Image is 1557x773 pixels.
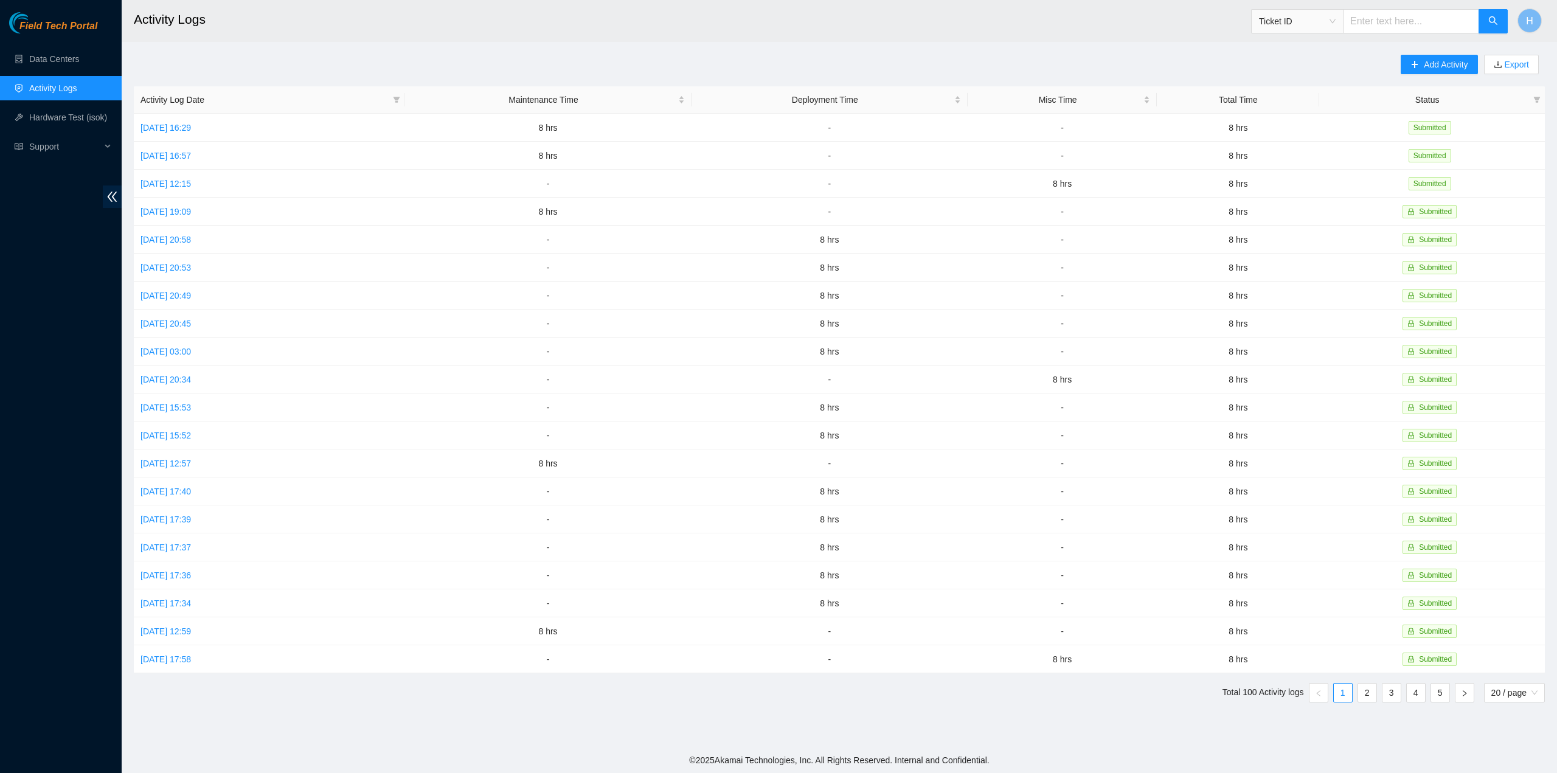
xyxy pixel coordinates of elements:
td: - [404,505,691,533]
span: Submitted [1409,121,1451,134]
td: - [968,449,1157,477]
span: Status [1326,93,1528,106]
span: Submitted [1419,263,1452,272]
td: 8 hrs [692,477,968,505]
a: [DATE] 17:36 [140,570,191,580]
td: - [692,645,968,673]
td: - [404,366,691,393]
td: 8 hrs [1157,114,1319,142]
td: - [968,310,1157,338]
a: [DATE] 17:34 [140,598,191,608]
span: lock [1407,320,1415,327]
td: - [692,198,968,226]
td: 8 hrs [1157,142,1319,170]
a: Data Centers [29,54,79,64]
span: filter [1533,96,1541,103]
td: - [404,645,691,673]
li: Total 100 Activity logs [1222,683,1304,702]
td: 8 hrs [1157,645,1319,673]
td: 8 hrs [692,254,968,282]
span: Support [29,134,101,159]
td: 8 hrs [1157,366,1319,393]
div: Page Size [1484,683,1545,702]
th: Total Time [1157,86,1319,114]
span: Submitted [1419,571,1452,580]
td: - [968,254,1157,282]
td: - [968,617,1157,645]
li: 1 [1333,683,1353,702]
td: 8 hrs [1157,477,1319,505]
td: 8 hrs [1157,170,1319,198]
td: - [404,226,691,254]
button: downloadExport [1484,55,1539,74]
td: - [968,561,1157,589]
td: - [968,533,1157,561]
li: 2 [1358,683,1377,702]
td: 8 hrs [1157,254,1319,282]
span: Submitted [1419,375,1452,384]
td: 8 hrs [692,338,968,366]
span: lock [1407,516,1415,523]
button: search [1479,9,1508,33]
input: Enter text here... [1343,9,1479,33]
td: - [404,421,691,449]
span: lock [1407,432,1415,439]
td: 8 hrs [1157,393,1319,421]
td: - [404,310,691,338]
td: - [404,589,691,617]
td: 8 hrs [692,393,968,421]
li: 5 [1430,683,1450,702]
span: lock [1407,544,1415,551]
td: - [968,114,1157,142]
span: filter [1531,91,1543,109]
a: 3 [1382,684,1401,702]
button: left [1309,683,1328,702]
td: 8 hrs [968,170,1157,198]
td: - [692,170,968,198]
footer: © 2025 Akamai Technologies, Inc. All Rights Reserved. Internal and Confidential. [122,747,1557,773]
span: Submitted [1419,627,1452,636]
a: 4 [1407,684,1425,702]
a: [DATE] 17:39 [140,515,191,524]
button: H [1517,9,1542,33]
span: Field Tech Portal [19,21,97,32]
span: lock [1407,236,1415,243]
td: 8 hrs [1157,310,1319,338]
td: - [404,254,691,282]
span: lock [1407,488,1415,495]
li: Previous Page [1309,683,1328,702]
button: right [1455,683,1474,702]
a: [DATE] 15:52 [140,431,191,440]
span: double-left [103,185,122,208]
a: Akamai TechnologiesField Tech Portal [9,22,97,38]
span: Submitted [1419,431,1452,440]
a: [DATE] 15:53 [140,403,191,412]
td: - [968,393,1157,421]
td: 8 hrs [1157,589,1319,617]
a: [DATE] 20:58 [140,235,191,244]
td: 8 hrs [692,533,968,561]
a: 5 [1431,684,1449,702]
span: search [1488,16,1498,27]
td: 8 hrs [404,617,691,645]
span: Submitted [1419,515,1452,524]
td: - [404,393,691,421]
td: 8 hrs [1157,226,1319,254]
span: Submitted [1419,319,1452,328]
span: Submitted [1419,291,1452,300]
td: 8 hrs [1157,421,1319,449]
td: - [968,198,1157,226]
td: 8 hrs [692,421,968,449]
td: - [692,366,968,393]
span: lock [1407,376,1415,383]
td: - [404,282,691,310]
td: 8 hrs [1157,561,1319,589]
td: - [404,533,691,561]
span: Submitted [1419,599,1452,608]
td: - [692,114,968,142]
span: Submitted [1409,149,1451,162]
a: [DATE] 03:00 [140,347,191,356]
a: [DATE] 19:09 [140,207,191,217]
span: filter [390,91,403,109]
span: Add Activity [1424,58,1468,71]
